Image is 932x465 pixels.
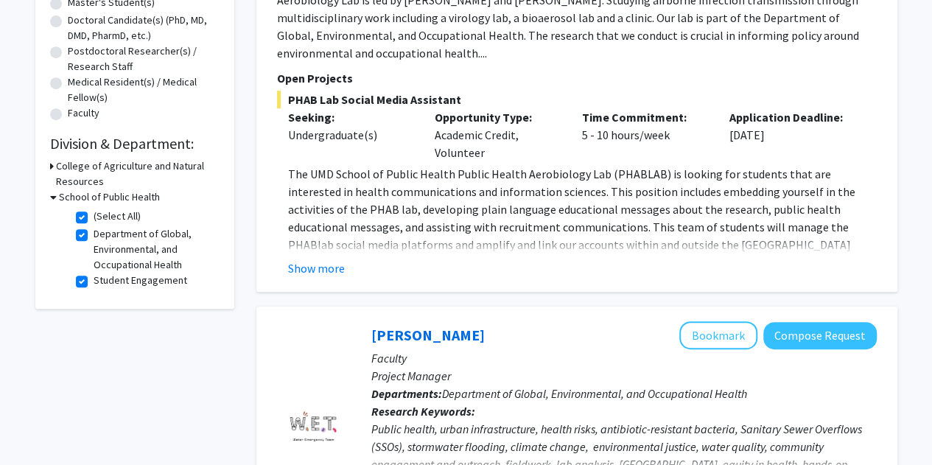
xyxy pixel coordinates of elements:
[94,273,187,288] label: Student Engagement
[424,108,571,161] div: Academic Credit, Volunteer
[277,91,877,108] span: PHAB Lab Social Media Assistant
[56,158,220,189] h3: College of Agriculture and Natural Resources
[288,108,413,126] p: Seeking:
[371,349,877,367] p: Faculty
[288,126,413,144] div: Undergraduate(s)
[371,404,475,419] b: Research Keywords:
[94,209,141,224] label: (Select All)
[371,326,485,344] a: [PERSON_NAME]
[288,259,345,277] button: Show more
[679,321,757,349] button: Add Shachar Gazit-Rosenthal to Bookmarks
[371,386,442,401] b: Departments:
[68,13,220,43] label: Doctoral Candidate(s) (PhD, MD, DMD, PharmD, etc.)
[277,69,877,87] p: Open Projects
[571,108,718,161] div: 5 - 10 hours/week
[729,108,855,126] p: Application Deadline:
[442,386,747,401] span: Department of Global, Environmental, and Occupational Health
[94,226,216,273] label: Department of Global, Environmental, and Occupational Health
[11,399,63,454] iframe: Chat
[68,105,99,121] label: Faculty
[582,108,707,126] p: Time Commitment:
[50,135,220,153] h2: Division & Department:
[288,165,877,289] p: The UMD School of Public Health Public Health Aerobiology Lab (PHABLAB) is looking for students t...
[435,108,560,126] p: Opportunity Type:
[763,322,877,349] button: Compose Request to Shachar Gazit-Rosenthal
[371,367,877,385] p: Project Manager
[59,189,160,205] h3: School of Public Health
[68,43,220,74] label: Postdoctoral Researcher(s) / Research Staff
[718,108,866,161] div: [DATE]
[68,74,220,105] label: Medical Resident(s) / Medical Fellow(s)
